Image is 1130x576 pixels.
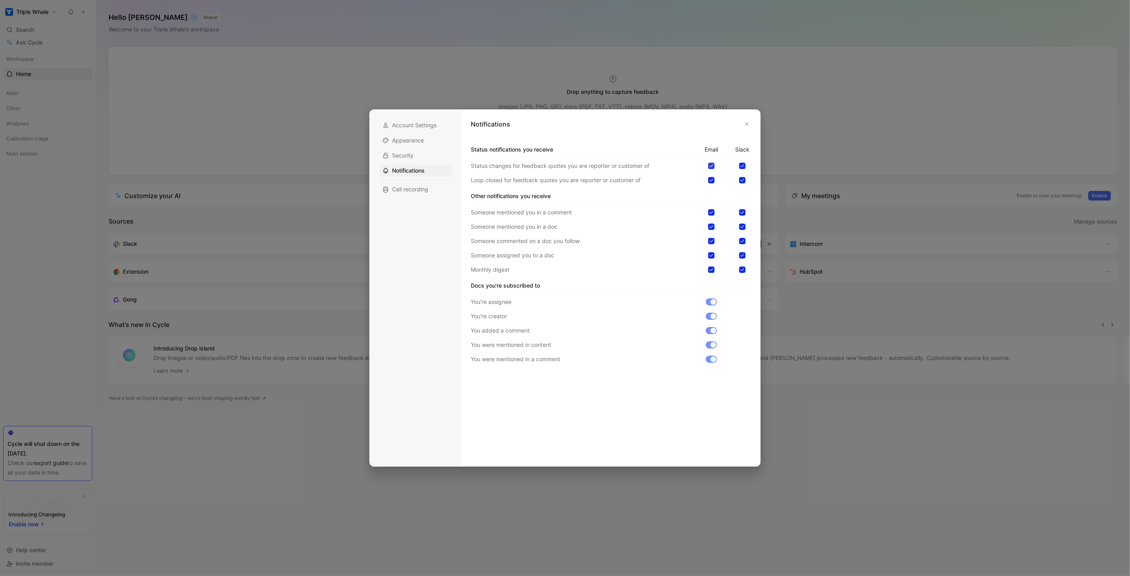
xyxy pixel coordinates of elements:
h1: Docs you're subscribed to [471,281,689,290]
p: Someone mentioned you in a comment [471,208,689,217]
p: You were mentioned in content [471,340,689,350]
span: Account Settings [392,121,437,129]
p: Monthly digest [471,265,689,274]
p: Someone commented on a doc you follow [471,236,689,246]
span: Call recording [392,185,428,193]
p: You're creator [471,311,689,321]
p: Someone assigned you to a doc [471,251,689,260]
div: Appearance [379,134,452,146]
div: Account Settings [379,119,452,131]
p: You added a comment [471,326,689,335]
div: Call recording [379,183,452,195]
div: Notifications [379,165,452,177]
h2: EMAIL [703,145,720,154]
p: Status changes for feedback quotes you are reporter or customer of [471,161,689,171]
h1: Other notifications you receive [471,191,689,201]
p: You're assignee [471,297,689,307]
span: Notifications [392,167,425,175]
p: Loop closed for feedback quotes you are reporter or customer of [471,175,689,185]
h2: SLACK [734,145,751,154]
h1: Status notifications you receive [471,145,689,154]
p: You were mentioned in a comment [471,354,689,364]
div: Security [379,150,452,162]
span: Appearance [392,136,424,144]
p: Someone mentioned you in a doc [471,222,689,232]
span: Security [392,152,414,160]
h1: Notifications [471,119,510,129]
